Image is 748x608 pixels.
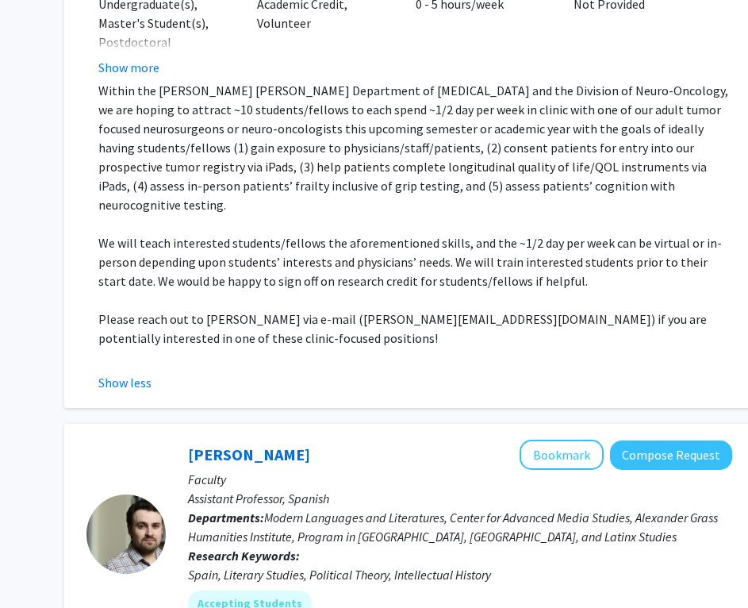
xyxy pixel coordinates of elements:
[520,440,604,470] button: Add Becquer Seguin to Bookmarks
[188,510,264,525] b: Departments:
[188,510,718,545] span: Modern Languages and Literatures, Center for Advanced Media Studies, Alexander Grass Humanities I...
[98,310,732,348] p: Please reach out to [PERSON_NAME] via e-mail ([PERSON_NAME][EMAIL_ADDRESS][DOMAIN_NAME]) if you a...
[98,58,159,77] button: Show more
[610,441,732,470] button: Compose Request to Becquer Seguin
[12,537,67,596] iframe: Chat
[188,470,732,489] p: Faculty
[98,233,732,291] p: We will teach interested students/fellows the aforementioned skills, and the ~1/2 day per week ca...
[188,548,300,564] b: Research Keywords:
[98,373,152,392] button: Show less
[188,444,310,464] a: [PERSON_NAME]
[98,81,732,214] p: Within the [PERSON_NAME] [PERSON_NAME] Department of [MEDICAL_DATA] and the Division of Neuro-Onc...
[188,489,732,508] p: Assistant Professor, Spanish
[188,565,732,584] div: Spain, Literary Studies, Political Theory, Intellectual History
